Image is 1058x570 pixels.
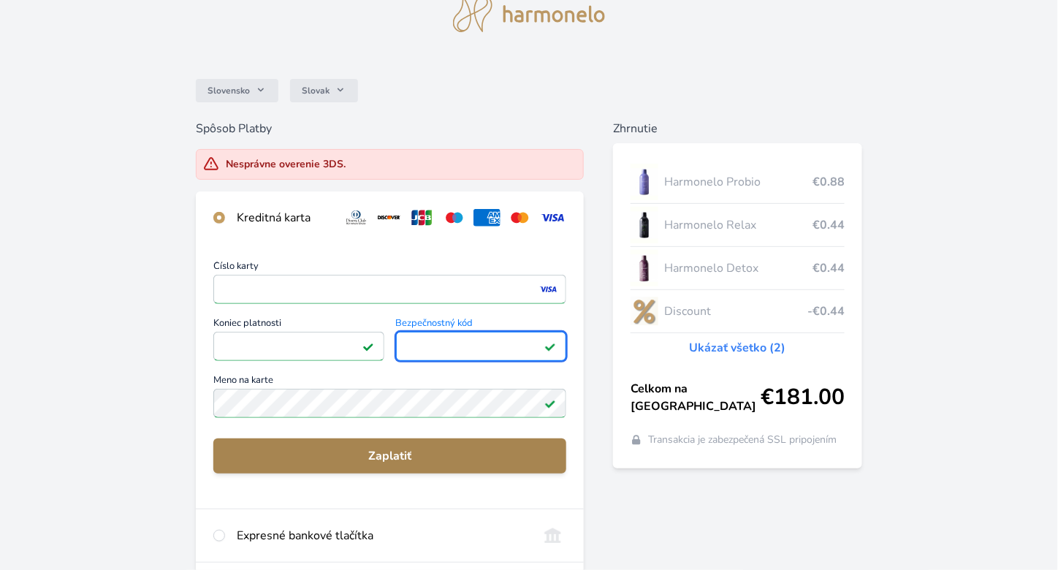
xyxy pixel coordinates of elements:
span: Bezpečnostný kód [396,319,567,332]
span: Transakcia je zabezpečená SSL pripojením [648,433,837,447]
span: -€0.44 [807,303,845,320]
img: diners.svg [343,209,370,227]
button: Slovensko [196,79,278,102]
button: Slovak [290,79,358,102]
img: maestro.svg [441,209,468,227]
img: CLEAN_RELAX_se_stinem_x-lo.jpg [631,207,658,243]
span: €0.88 [812,173,845,191]
iframe: Iframe pre deň vypršania platnosti [220,336,378,357]
div: Kreditná karta [237,209,331,227]
span: €0.44 [812,259,845,277]
h6: Zhrnutie [613,120,862,137]
span: Harmonelo Detox [664,259,812,277]
span: Harmonelo Probio [664,173,812,191]
span: €0.44 [812,216,845,234]
iframe: Iframe pre číslo karty [220,279,560,300]
img: jcb.svg [408,209,435,227]
img: Pole je platné [544,398,556,409]
h6: Spôsob Platby [196,120,584,137]
iframe: Iframe pre bezpečnostný kód [403,336,560,357]
img: discover.svg [376,209,403,227]
img: discount-lo.png [631,293,658,330]
img: Pole je platné [362,341,374,352]
img: onlineBanking_SK.svg [539,527,566,544]
span: Slovak [302,85,330,96]
img: CLEAN_PROBIO_se_stinem_x-lo.jpg [631,164,658,200]
button: Zaplatiť [213,438,566,474]
div: Expresné bankové tlačítka [237,527,528,544]
img: visa [538,283,558,296]
span: Celkom na [GEOGRAPHIC_DATA] [631,380,761,415]
img: DETOX_se_stinem_x-lo.jpg [631,250,658,286]
span: Zaplatiť [225,447,555,465]
img: mc.svg [506,209,533,227]
span: Slovensko [208,85,250,96]
span: Číslo karty [213,262,566,275]
a: Ukázať všetko (2) [690,339,786,357]
span: Discount [664,303,807,320]
img: amex.svg [473,209,501,227]
div: Nesprávne overenie 3DS. [226,157,346,172]
img: Pole je platné [544,341,556,352]
span: €181.00 [761,384,845,411]
span: Meno na karte [213,376,566,389]
input: Meno na kartePole je platné [213,389,566,418]
span: Koniec platnosti [213,319,384,332]
span: Harmonelo Relax [664,216,812,234]
img: visa.svg [539,209,566,227]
